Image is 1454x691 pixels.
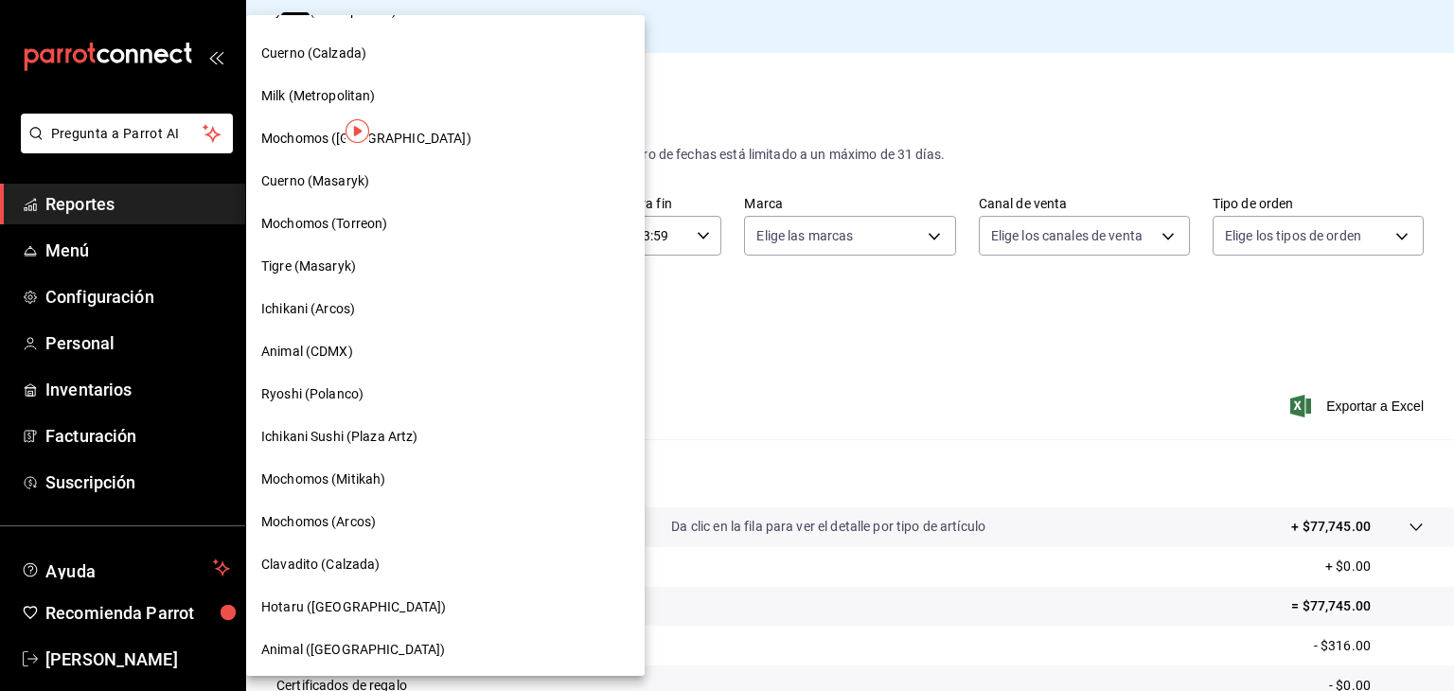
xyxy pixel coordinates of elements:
span: Mochomos (Arcos) [261,512,376,532]
div: Cuerno (Masaryk) [246,160,645,203]
span: Tigre (Masaryk) [261,257,356,276]
div: Hotaru ([GEOGRAPHIC_DATA]) [246,586,645,629]
span: Ryoshi (Polanco) [261,384,363,404]
div: Milk (Metropolitan) [246,75,645,117]
span: Mochomos ([GEOGRAPHIC_DATA]) [261,129,471,149]
span: Hotaru ([GEOGRAPHIC_DATA]) [261,597,446,617]
span: Cuerno (Calzada) [261,44,366,63]
span: Cuerno (Masaryk) [261,171,369,191]
div: Tigre (Masaryk) [246,245,645,288]
span: Ichikani (Arcos) [261,299,355,319]
div: Mochomos (Torreon) [246,203,645,245]
div: Clavadito (Calzada) [246,543,645,586]
div: Ichikani Sushi (Plaza Artz) [246,416,645,458]
div: Animal (CDMX) [246,330,645,373]
img: Tooltip marker [346,119,369,143]
span: Milk (Metropolitan) [261,86,376,106]
div: Mochomos (Mitikah) [246,458,645,501]
div: Ryoshi (Polanco) [246,373,645,416]
div: Ichikani (Arcos) [246,288,645,330]
span: Mochomos (Torreon) [261,214,387,234]
span: Animal ([GEOGRAPHIC_DATA]) [261,640,445,660]
div: Cuerno (Calzada) [246,32,645,75]
div: Mochomos (Arcos) [246,501,645,543]
div: Mochomos ([GEOGRAPHIC_DATA]) [246,117,645,160]
span: Clavadito (Calzada) [261,555,381,575]
span: Ichikani Sushi (Plaza Artz) [261,427,418,447]
span: Animal (CDMX) [261,342,353,362]
span: Mochomos (Mitikah) [261,470,385,489]
div: Animal ([GEOGRAPHIC_DATA]) [246,629,645,671]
